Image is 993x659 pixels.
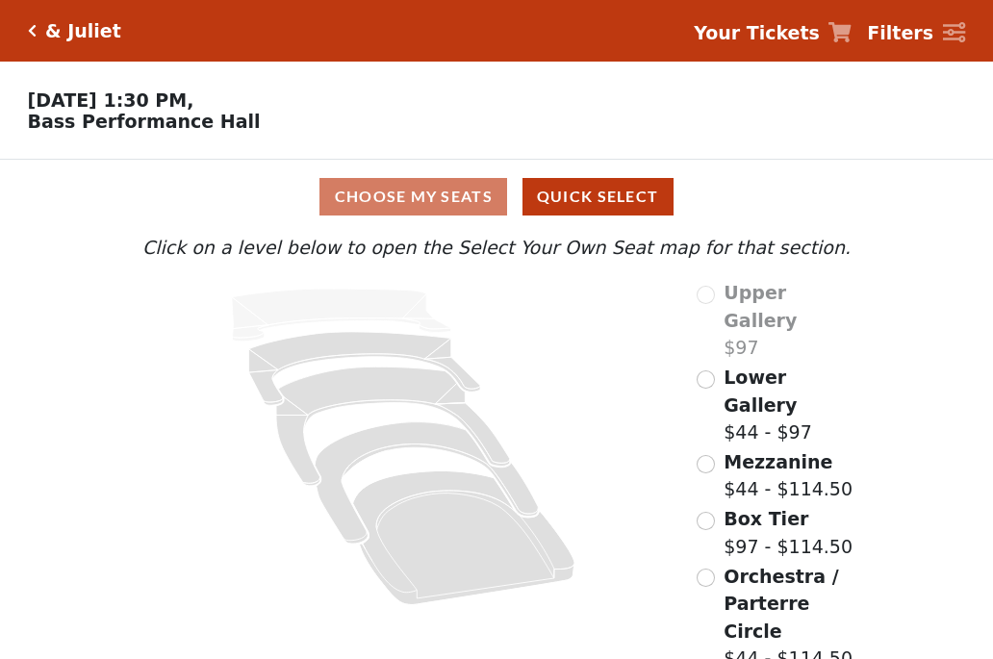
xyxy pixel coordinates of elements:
h5: & Juliet [45,20,121,42]
span: Box Tier [724,508,808,529]
label: $97 [724,279,855,362]
strong: Filters [867,22,933,43]
a: Click here to go back to filters [28,24,37,38]
path: Upper Gallery - Seats Available: 0 [232,289,451,342]
a: Filters [867,19,965,47]
label: $44 - $97 [724,364,855,446]
span: Mezzanine [724,451,832,472]
strong: Your Tickets [694,22,820,43]
p: Click on a level below to open the Select Your Own Seat map for that section. [138,234,855,262]
a: Your Tickets [694,19,852,47]
label: $44 - $114.50 [724,448,853,503]
label: $97 - $114.50 [724,505,853,560]
span: Orchestra / Parterre Circle [724,566,838,642]
button: Quick Select [522,178,674,215]
path: Lower Gallery - Seats Available: 93 [249,332,481,405]
span: Lower Gallery [724,367,797,416]
path: Orchestra / Parterre Circle - Seats Available: 42 [353,471,575,605]
span: Upper Gallery [724,282,797,331]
